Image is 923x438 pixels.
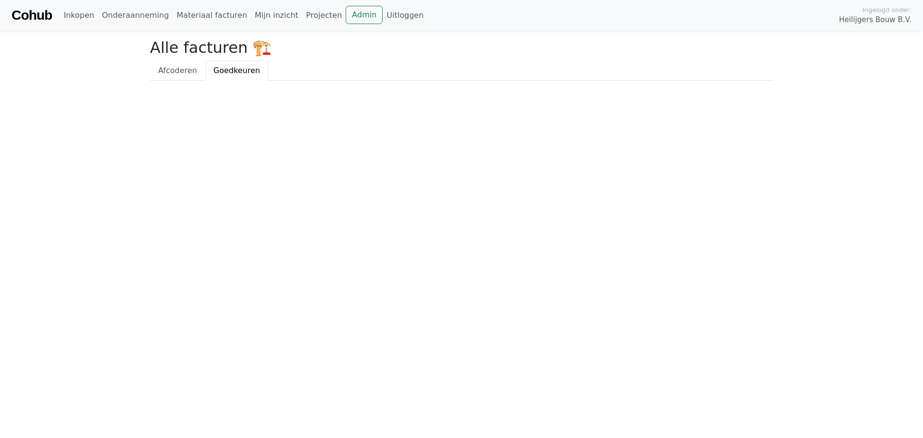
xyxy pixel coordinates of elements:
[302,6,346,25] a: Projecten
[839,14,911,25] span: Heilijgers Bouw B.V.
[383,6,427,25] a: Uitloggen
[862,5,911,14] span: Ingelogd onder:
[251,6,302,25] a: Mijn inzicht
[213,66,260,75] span: Goedkeuren
[205,61,268,81] a: Goedkeuren
[158,66,197,75] span: Afcoderen
[150,61,205,81] a: Afcoderen
[346,6,383,24] a: Admin
[173,6,251,25] a: Materiaal facturen
[98,6,173,25] a: Onderaanneming
[12,4,52,27] a: Cohub
[60,6,98,25] a: Inkopen
[150,38,773,57] h2: Alle facturen 🏗️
